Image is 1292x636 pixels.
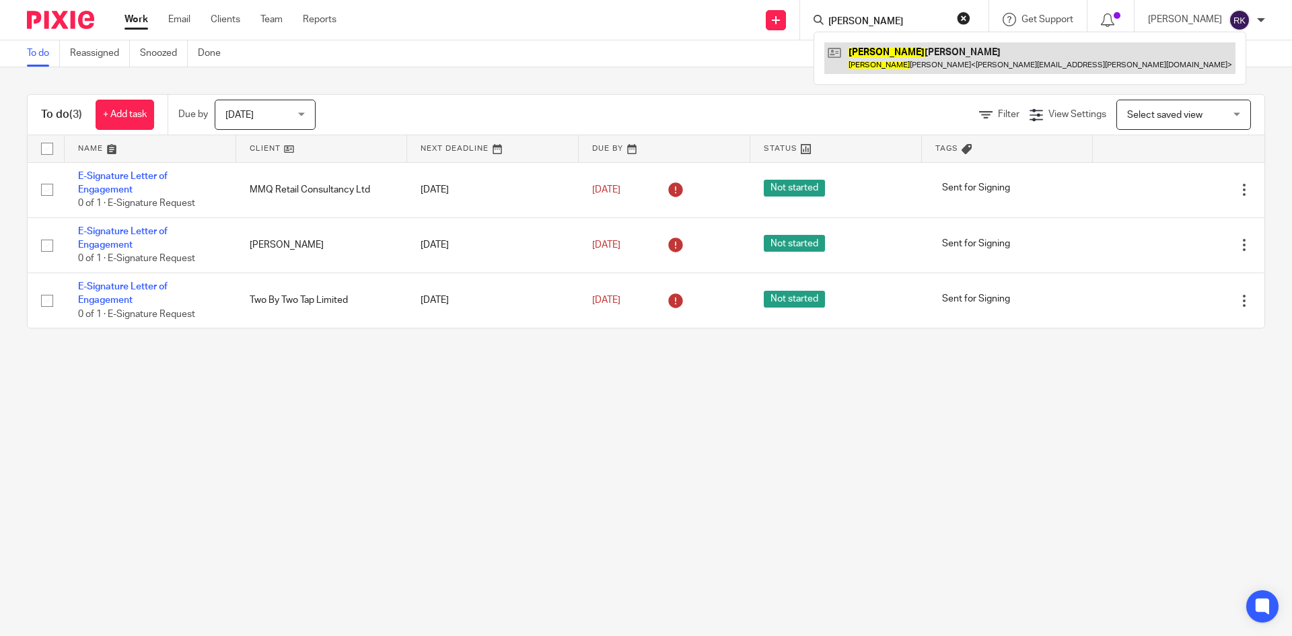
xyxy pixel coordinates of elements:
[140,40,188,67] a: Snoozed
[236,217,408,273] td: [PERSON_NAME]
[592,185,620,195] span: [DATE]
[407,217,579,273] td: [DATE]
[935,145,958,152] span: Tags
[70,40,130,67] a: Reassigned
[592,295,620,305] span: [DATE]
[260,13,283,26] a: Team
[407,162,579,217] td: [DATE]
[225,110,254,120] span: [DATE]
[41,108,82,122] h1: To do
[998,110,1019,119] span: Filter
[178,108,208,121] p: Due by
[198,40,231,67] a: Done
[124,13,148,26] a: Work
[407,273,579,328] td: [DATE]
[1127,110,1203,120] span: Select saved view
[935,291,1017,308] span: Sent for Signing
[935,180,1017,197] span: Sent for Signing
[27,11,94,29] img: Pixie
[957,11,970,25] button: Clear
[236,162,408,217] td: MMQ Retail Consultancy Ltd
[1148,13,1222,26] p: [PERSON_NAME]
[827,16,948,28] input: Search
[78,227,168,250] a: E-Signature Letter of Engagement
[168,13,190,26] a: Email
[764,291,825,308] span: Not started
[96,100,154,130] a: + Add task
[27,40,60,67] a: To do
[78,310,195,319] span: 0 of 1 · E-Signature Request
[78,282,168,305] a: E-Signature Letter of Engagement
[1021,15,1073,24] span: Get Support
[78,199,195,208] span: 0 of 1 · E-Signature Request
[764,180,825,197] span: Not started
[764,235,825,252] span: Not started
[236,273,408,328] td: Two By Two Tap Limited
[211,13,240,26] a: Clients
[592,240,620,250] span: [DATE]
[78,172,168,195] a: E-Signature Letter of Engagement
[1048,110,1106,119] span: View Settings
[69,109,82,120] span: (3)
[935,235,1017,252] span: Sent for Signing
[1229,9,1250,31] img: svg%3E
[78,254,195,264] span: 0 of 1 · E-Signature Request
[303,13,336,26] a: Reports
